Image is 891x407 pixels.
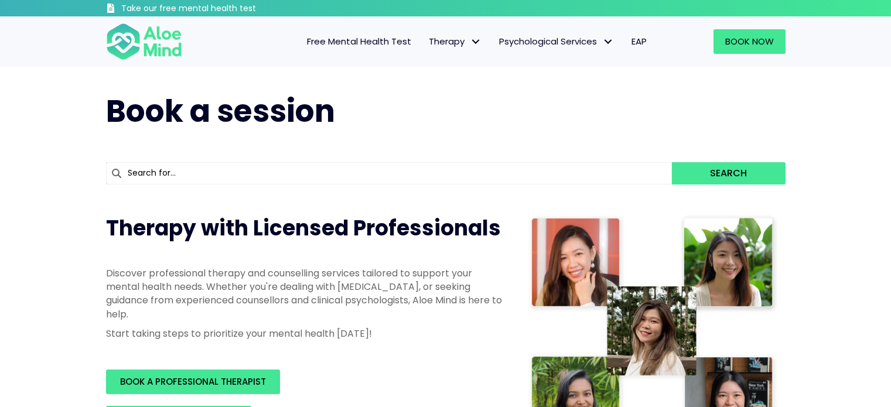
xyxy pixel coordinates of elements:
[106,162,672,184] input: Search for...
[120,375,266,388] span: BOOK A PROFESSIONAL THERAPIST
[672,162,785,184] button: Search
[420,29,490,54] a: TherapyTherapy: submenu
[631,35,647,47] span: EAP
[106,3,319,16] a: Take our free mental health test
[106,327,504,340] p: Start taking steps to prioritize your mental health [DATE]!
[623,29,656,54] a: EAP
[429,35,482,47] span: Therapy
[298,29,420,54] a: Free Mental Health Test
[307,35,411,47] span: Free Mental Health Test
[106,90,335,132] span: Book a session
[600,33,617,50] span: Psychological Services: submenu
[197,29,656,54] nav: Menu
[106,370,280,394] a: BOOK A PROFESSIONAL THERAPIST
[106,266,504,321] p: Discover professional therapy and counselling services tailored to support your mental health nee...
[467,33,484,50] span: Therapy: submenu
[106,22,182,61] img: Aloe mind Logo
[714,29,786,54] a: Book Now
[106,213,501,243] span: Therapy with Licensed Professionals
[121,3,319,15] h3: Take our free mental health test
[490,29,623,54] a: Psychological ServicesPsychological Services: submenu
[499,35,614,47] span: Psychological Services
[725,35,774,47] span: Book Now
